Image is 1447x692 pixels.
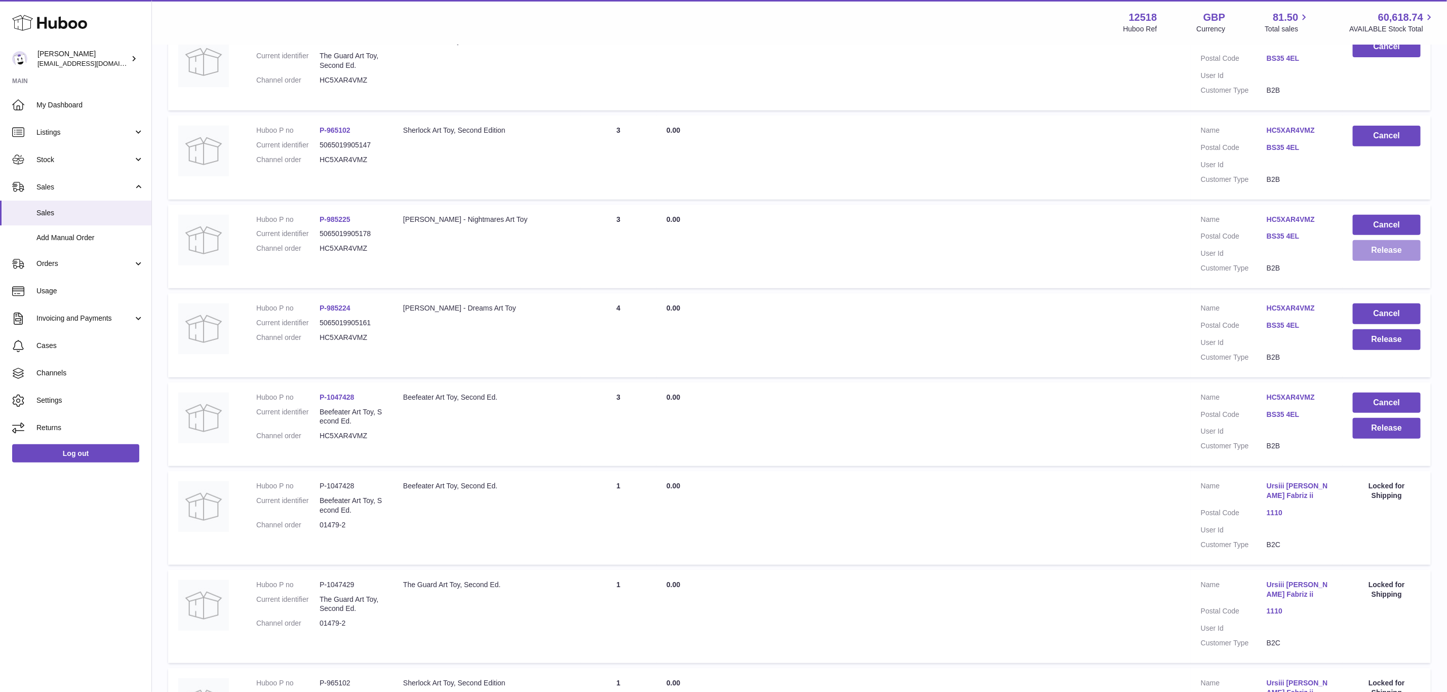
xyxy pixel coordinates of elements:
[178,481,229,532] img: no-photo.jpg
[1201,338,1267,348] dt: User Id
[1201,525,1267,535] dt: User Id
[667,304,680,312] span: 0.00
[320,431,383,441] dd: HC5XAR4VMZ
[1201,441,1267,451] dt: Customer Type
[667,215,680,223] span: 0.00
[256,580,320,590] dt: Huboo P no
[256,51,320,70] dt: Current identifier
[256,155,320,165] dt: Channel order
[1201,249,1267,258] dt: User Id
[1353,393,1421,413] button: Cancel
[403,303,570,313] div: [PERSON_NAME] - Dreams Art Toy
[1267,86,1333,95] dd: B2B
[1349,11,1435,34] a: 60,618.74 AVAILABLE Stock Total
[12,51,27,66] img: internalAdmin-12518@internal.huboo.com
[37,59,149,67] span: [EMAIL_ADDRESS][DOMAIN_NAME]
[256,333,320,342] dt: Channel order
[320,51,383,70] dd: The Guard Art Toy, Second Ed.
[580,570,656,663] td: 1
[36,423,144,433] span: Returns
[1267,215,1333,224] a: HC5XAR4VMZ
[1201,126,1267,138] dt: Name
[256,318,320,328] dt: Current identifier
[1353,329,1421,350] button: Release
[403,481,570,491] div: Beefeater Art Toy, Second Ed.
[36,208,144,218] span: Sales
[1201,175,1267,184] dt: Customer Type
[1201,86,1267,95] dt: Customer Type
[178,126,229,176] img: no-photo.jpg
[36,396,144,405] span: Settings
[1267,441,1333,451] dd: B2B
[36,368,144,378] span: Channels
[1201,71,1267,81] dt: User Id
[256,520,320,530] dt: Channel order
[1267,393,1333,402] a: HC5XAR4VMZ
[1265,11,1310,34] a: 81.50 Total sales
[256,244,320,253] dt: Channel order
[1267,126,1333,135] a: HC5XAR4VMZ
[320,393,355,401] a: P-1047428
[320,595,383,614] dd: The Guard Art Toy, Second Ed.
[1201,160,1267,170] dt: User Id
[320,126,350,134] a: P-965102
[580,205,656,289] td: 3
[320,496,383,515] dd: Beefeater Art Toy, Second Ed.
[256,407,320,427] dt: Current identifier
[256,595,320,614] dt: Current identifier
[36,182,133,192] span: Sales
[1267,303,1333,313] a: HC5XAR4VMZ
[256,229,320,239] dt: Current identifier
[256,303,320,313] dt: Huboo P no
[320,407,383,427] dd: Beefeater Art Toy, Second Ed.
[256,393,320,402] dt: Huboo P no
[1267,143,1333,152] a: BS35 4EL
[1267,321,1333,330] a: BS35 4EL
[1267,580,1333,599] a: Ursiii [PERSON_NAME] Fabriz ii
[1353,215,1421,236] button: Cancel
[178,580,229,631] img: no-photo.jpg
[1267,263,1333,273] dd: B2B
[1267,481,1333,501] a: Ursiii [PERSON_NAME] Fabriz ii
[256,481,320,491] dt: Huboo P no
[667,126,680,134] span: 0.00
[320,155,383,165] dd: HC5XAR4VMZ
[1201,606,1267,619] dt: Postal Code
[178,303,229,354] img: no-photo.jpg
[580,293,656,377] td: 4
[256,678,320,688] dt: Huboo P no
[667,581,680,589] span: 0.00
[580,26,656,110] td: 3
[36,100,144,110] span: My Dashboard
[320,244,383,253] dd: HC5XAR4VMZ
[36,286,144,296] span: Usage
[1267,232,1333,241] a: BS35 4EL
[178,36,229,87] img: no-photo.jpg
[1129,11,1157,24] strong: 12518
[1353,240,1421,261] button: Release
[1123,24,1157,34] div: Huboo Ref
[403,580,570,590] div: The Guard Art Toy, Second Ed.
[1201,215,1267,227] dt: Name
[256,431,320,441] dt: Channel order
[178,393,229,443] img: no-photo.jpg
[1267,638,1333,648] dd: B2C
[580,382,656,467] td: 3
[1201,508,1267,520] dt: Postal Code
[37,49,129,68] div: [PERSON_NAME]
[320,215,350,223] a: P-985225
[1353,303,1421,324] button: Cancel
[667,393,680,401] span: 0.00
[1267,508,1333,518] a: 1110
[1267,606,1333,616] a: 1110
[1353,580,1421,599] div: Locked for Shipping
[580,116,656,200] td: 3
[1203,11,1225,24] strong: GBP
[1201,638,1267,648] dt: Customer Type
[320,580,383,590] dd: P-1047429
[1201,263,1267,273] dt: Customer Type
[256,75,320,85] dt: Channel order
[1201,353,1267,362] dt: Customer Type
[320,140,383,150] dd: 5065019905147
[36,259,133,268] span: Orders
